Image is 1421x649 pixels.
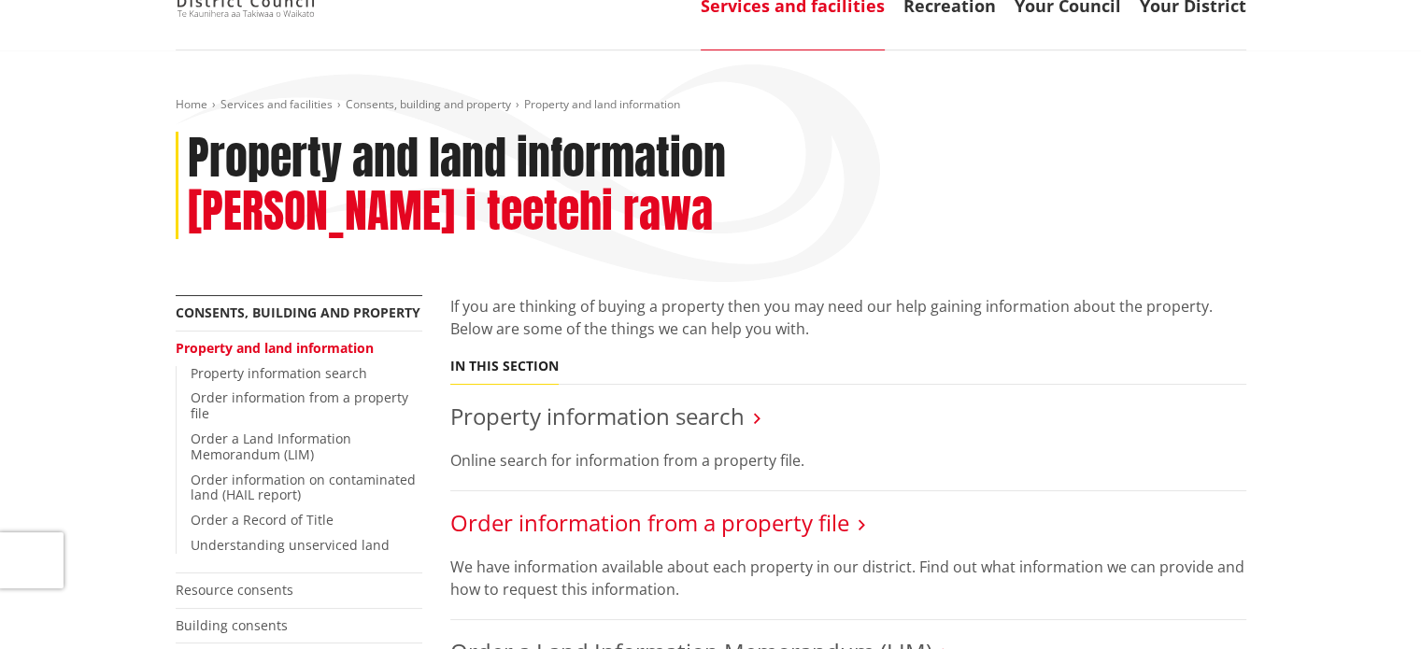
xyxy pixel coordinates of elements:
[176,97,1246,113] nav: breadcrumb
[176,303,420,321] a: Consents, building and property
[191,430,351,463] a: Order a Land Information Memorandum (LIM)
[191,364,367,382] a: Property information search
[188,185,713,239] h2: [PERSON_NAME] i teetehi rawa
[346,96,511,112] a: Consents, building and property
[188,132,726,186] h1: Property and land information
[450,507,849,538] a: Order information from a property file
[176,616,288,634] a: Building consents
[191,388,408,422] a: Order information from a property file
[176,581,293,599] a: Resource consents
[524,96,680,112] span: Property and land information
[176,96,207,112] a: Home
[450,556,1246,600] p: We have information available about each property in our district. Find out what information we c...
[191,511,334,529] a: Order a Record of Title
[191,536,390,554] a: Understanding unserviced land
[450,295,1246,340] p: If you are thinking of buying a property then you may need our help gaining information about the...
[220,96,333,112] a: Services and facilities
[450,401,745,431] a: Property information search
[191,471,416,504] a: Order information on contaminated land (HAIL report)
[176,339,374,357] a: Property and land information
[450,449,1246,472] p: Online search for information from a property file.
[450,359,559,374] h5: In this section
[1335,571,1402,638] iframe: Messenger Launcher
